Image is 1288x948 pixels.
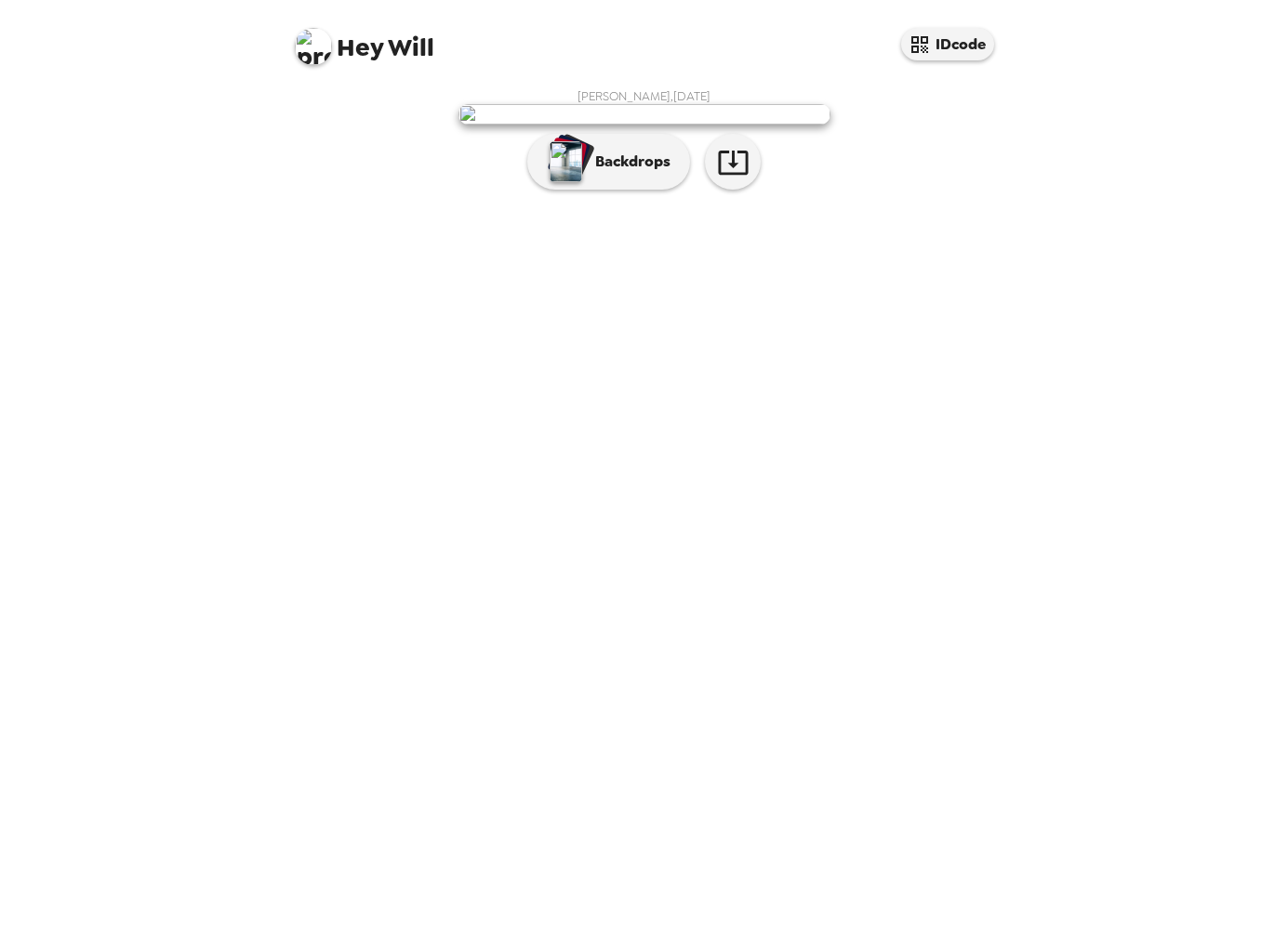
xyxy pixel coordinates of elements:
span: Will [295,19,434,60]
img: user [458,104,830,125]
span: [PERSON_NAME] , [DATE] [578,88,710,104]
span: Hey [337,31,383,64]
button: Backdrops [527,134,690,190]
button: IDcode [901,28,994,60]
p: Backdrops [586,151,671,173]
img: profile pic [295,28,332,65]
